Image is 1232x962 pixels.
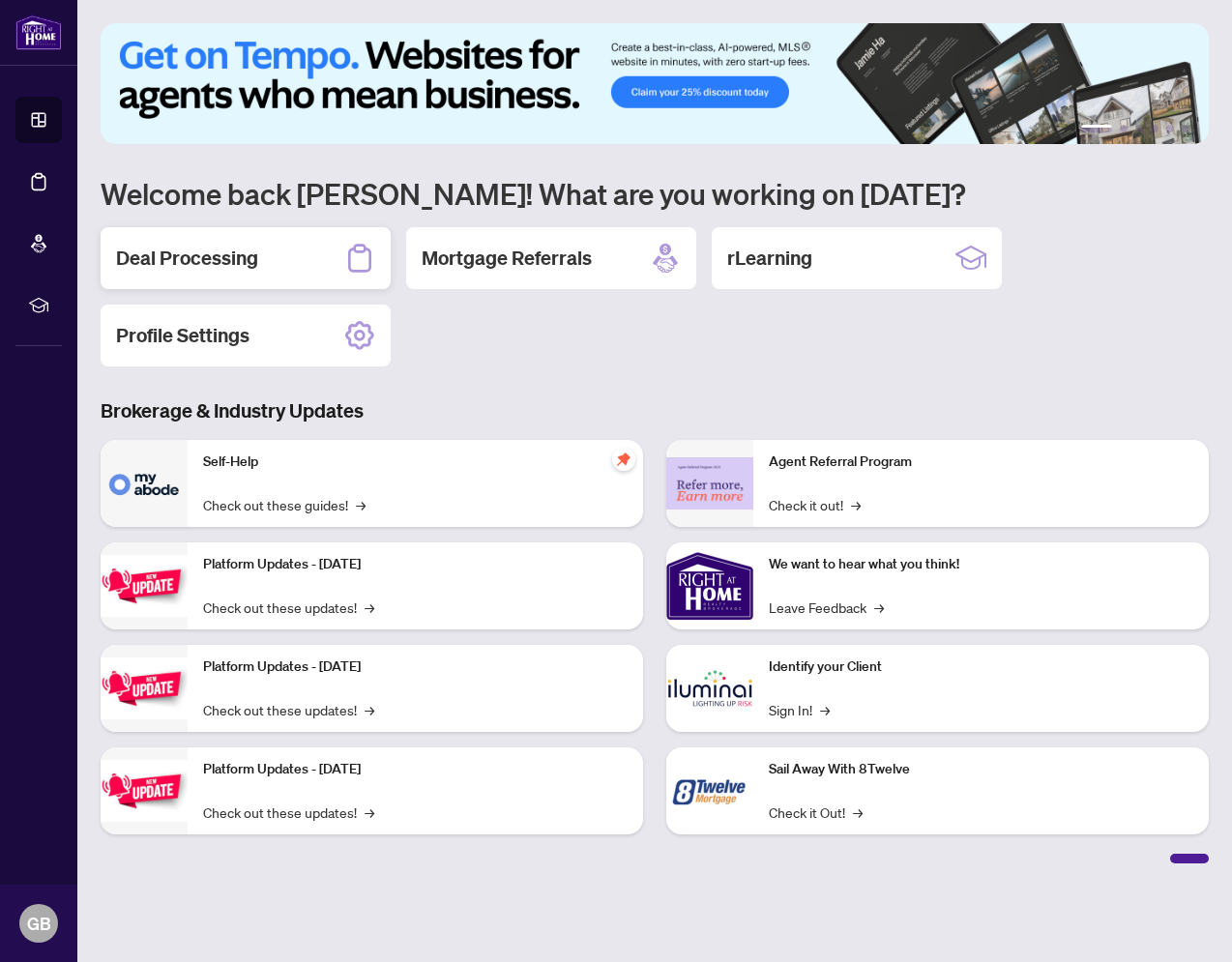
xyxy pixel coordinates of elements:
[769,802,863,823] a: Check it Out!→
[203,554,628,575] p: Platform Updates - [DATE]
[203,597,374,618] a: Check out these updates!→
[851,494,861,515] span: →
[203,699,374,720] a: Check out these updates!→
[101,397,1209,424] h3: Brokerage & Industry Updates
[101,175,1209,212] h1: Welcome back [PERSON_NAME]! What are you working on [DATE]?
[101,555,188,616] img: Platform Updates - July 21, 2025
[769,494,861,515] a: Check it out!→
[116,245,258,272] h2: Deal Processing
[820,699,830,720] span: →
[116,322,249,349] h2: Profile Settings
[1135,125,1143,132] button: 3
[356,494,366,515] span: →
[27,910,51,937] span: GB
[365,802,374,823] span: →
[612,448,635,471] span: pushpin
[203,452,628,473] p: Self-Help
[101,657,188,718] img: Platform Updates - July 8, 2025
[1151,125,1159,132] button: 4
[203,759,628,780] p: Platform Updates - [DATE]
[769,699,830,720] a: Sign In!→
[666,747,753,834] img: Sail Away With 8Twelve
[769,759,1193,780] p: Sail Away With 8Twelve
[101,760,188,821] img: Platform Updates - June 23, 2025
[203,802,374,823] a: Check out these updates!→
[1166,125,1174,132] button: 5
[1155,894,1213,952] button: Open asap
[203,656,628,678] p: Platform Updates - [DATE]
[853,802,863,823] span: →
[666,645,753,732] img: Identify your Client
[365,699,374,720] span: →
[769,597,884,618] a: Leave Feedback→
[422,245,592,272] h2: Mortgage Referrals
[101,23,1209,144] img: Slide 0
[365,597,374,618] span: →
[666,542,753,629] img: We want to hear what you think!
[666,457,753,510] img: Agent Referral Program
[101,440,188,527] img: Self-Help
[203,494,366,515] a: Check out these guides!→
[15,15,62,50] img: logo
[1081,125,1112,132] button: 1
[1120,125,1128,132] button: 2
[727,245,812,272] h2: rLearning
[874,597,884,618] span: →
[1182,125,1189,132] button: 6
[769,452,1193,473] p: Agent Referral Program
[769,656,1193,678] p: Identify your Client
[769,554,1193,575] p: We want to hear what you think!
